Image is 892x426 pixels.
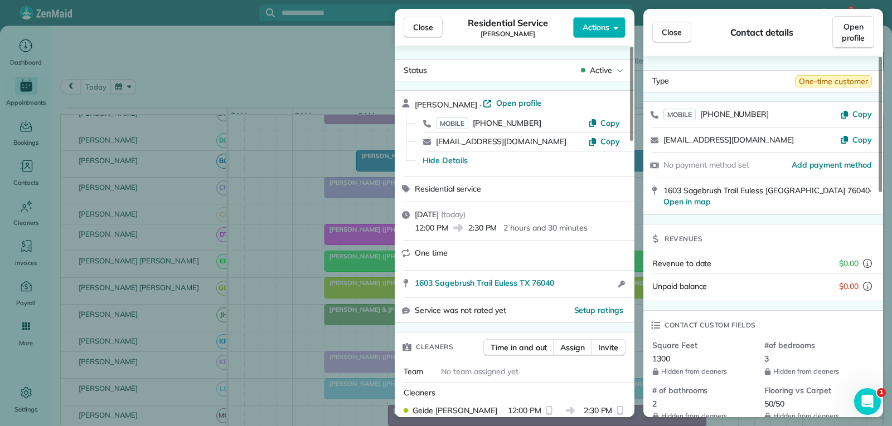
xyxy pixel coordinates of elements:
span: 1 [877,388,886,397]
span: 1603 Sagebrush Trail Euless [GEOGRAPHIC_DATA] 76040 · [663,185,871,207]
span: 1603 Sagebrush Trail Euless TX 76040 [415,277,554,288]
button: Setup ratings [574,305,624,316]
a: [EMAIL_ADDRESS][DOMAIN_NAME] [436,136,566,146]
span: Hidden from cleaners [652,367,755,376]
span: 50/50 [764,399,784,409]
span: · [477,100,483,109]
p: 2 hours and 30 minutes [503,222,587,233]
span: 3 [764,354,769,364]
span: Copy [600,118,620,128]
span: [PHONE_NUMBER] [473,118,541,128]
span: 1300 [652,354,670,364]
button: Hide Details [423,155,468,166]
button: Open access information [615,277,628,291]
span: Team [404,366,423,376]
span: Hidden from cleaners [652,412,755,420]
span: Copy [600,136,620,146]
button: Copy [588,136,620,147]
span: $0.00 [839,281,859,292]
span: $0.00 [839,258,859,269]
button: Close [404,17,443,38]
span: No payment method set [663,160,749,170]
span: No team assigned yet [441,366,518,376]
span: [PHONE_NUMBER] [700,109,769,119]
a: MOBILE[PHONE_NUMBER] [663,109,769,120]
span: 2 [652,399,657,409]
button: Copy [588,117,620,129]
span: Revenue to date [652,258,711,268]
button: Assign [553,339,592,356]
a: 1603 Sagebrush Trail Euless TX 76040 [415,277,615,288]
span: # of bathrooms [652,385,755,396]
span: Assign [560,342,585,353]
span: Active [590,65,612,76]
span: Close [662,27,682,38]
a: [EMAIL_ADDRESS][DOMAIN_NAME] [663,135,794,145]
span: Close [413,22,433,33]
span: Copy [852,109,872,119]
button: Copy [840,109,872,120]
span: ( today ) [441,209,466,219]
span: MOBILE [436,117,468,129]
span: Time in and out [491,342,547,353]
span: Status [404,65,427,75]
button: Invite [591,339,626,356]
span: Unpaid balance [652,281,707,292]
span: Service was not rated yet [415,305,506,316]
span: Copy [852,135,872,145]
button: Time in and out [483,339,554,356]
iframe: Intercom live chat [854,388,881,415]
span: Contact details [730,26,793,39]
span: Invite [598,342,618,353]
span: 12:00 PM [415,222,448,233]
span: One-time customer [795,75,872,87]
span: Cleaners [404,388,435,398]
span: Actions [583,22,609,33]
span: Geide [PERSON_NAME] [413,405,497,416]
span: Revenues [665,233,702,244]
a: MOBILE[PHONE_NUMBER] [436,117,541,129]
a: Open profile [483,97,541,109]
span: Flooring vs Carpet [764,385,867,396]
span: Open profile [496,97,541,109]
span: Hidden from cleaners [764,412,867,420]
span: Hidden from cleaners [764,367,867,376]
button: Close [652,22,691,43]
span: Cleaners [416,341,453,352]
a: Open profile [832,16,874,48]
span: Square Feet [652,340,755,351]
span: Type [652,75,669,87]
span: 2:30 PM [584,405,613,416]
span: One time [415,248,448,258]
span: [PERSON_NAME] [415,100,477,110]
span: Residential service [415,184,481,194]
span: #of bedrooms [764,340,867,351]
span: [DATE] [415,209,439,219]
span: 12:00 PM [508,405,541,416]
span: Residential Service [468,16,547,30]
span: MOBILE [663,109,696,120]
span: Contact custom fields [665,320,756,331]
a: Open in map [663,197,711,207]
span: Setup ratings [574,305,624,315]
span: Open profile [842,21,865,43]
span: 2:30 PM [468,222,497,233]
span: [PERSON_NAME] [481,30,535,38]
a: Add payment method [792,159,872,170]
button: Copy [840,134,872,145]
